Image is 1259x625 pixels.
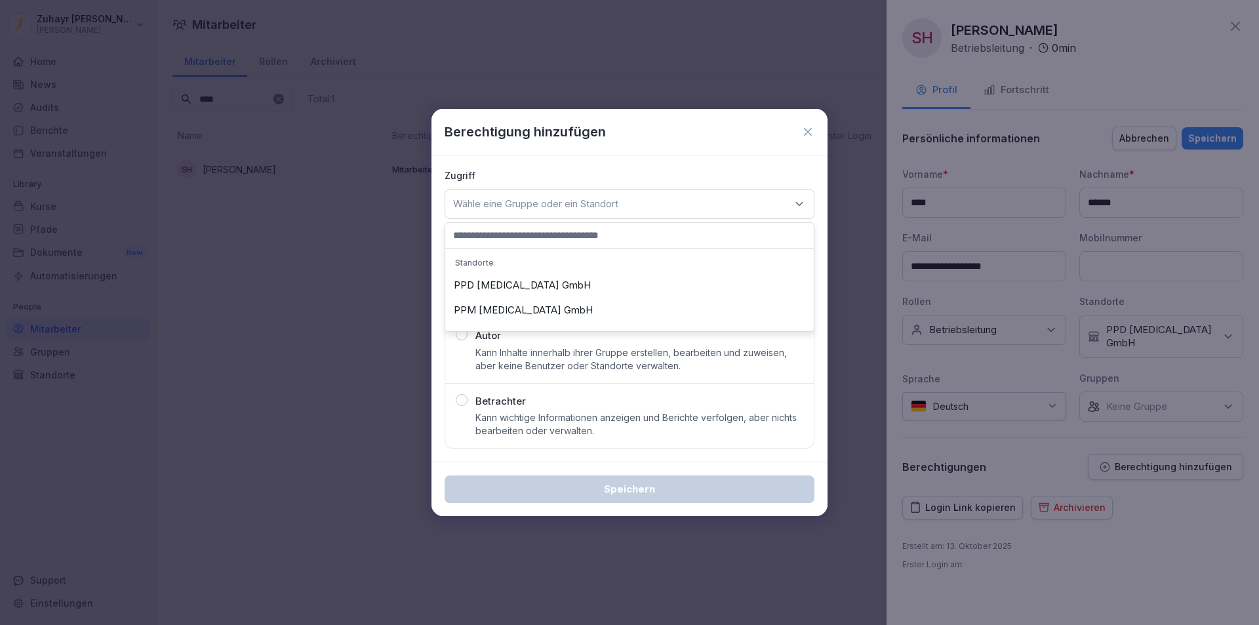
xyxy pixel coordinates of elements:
[449,298,810,323] div: PPM [MEDICAL_DATA] GmbH
[445,122,606,142] p: Berechtigung hinzufügen
[449,273,810,298] div: PPD [MEDICAL_DATA] GmbH
[475,346,803,373] p: Kann Inhalte innerhalb ihrer Gruppe erstellen, bearbeiten und zuweisen, aber keine Benutzer oder ...
[455,482,804,496] div: Speichern
[453,197,618,211] p: Wähle eine Gruppe oder ein Standort
[475,411,803,437] p: Kann wichtige Informationen anzeigen und Berichte verfolgen, aber nichts bearbeiten oder verwalten.
[445,475,814,503] button: Speichern
[445,169,814,182] p: Zugriff
[475,329,501,344] p: Autor
[475,394,526,409] p: Betrachter
[449,252,810,273] p: Standorte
